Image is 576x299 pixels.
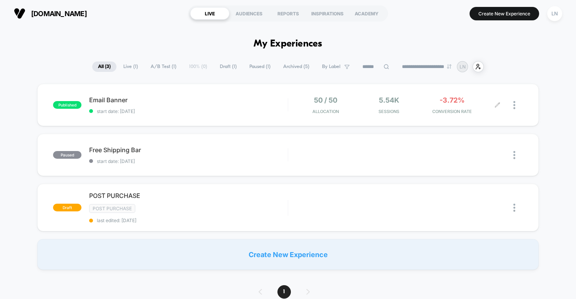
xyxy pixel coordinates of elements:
[545,6,564,22] button: LN
[89,192,287,199] span: POST PURCHASE
[229,7,269,20] div: AUDIENCES
[89,146,287,154] span: Free Shipping Bar
[312,109,339,114] span: Allocation
[513,101,515,109] img: close
[92,61,116,72] span: All ( 3 )
[53,204,81,211] span: draft
[513,151,515,159] img: close
[513,204,515,212] img: close
[440,96,465,104] span: -3.72%
[89,108,287,114] span: start date: [DATE]
[269,7,308,20] div: REPORTS
[31,10,87,18] span: [DOMAIN_NAME]
[12,7,89,20] button: [DOMAIN_NAME]
[89,218,287,223] span: last edited: [DATE]
[14,8,25,19] img: Visually logo
[314,96,337,104] span: 50 / 50
[145,61,182,72] span: A/B Test ( 1 )
[53,101,81,109] span: published
[254,38,322,50] h1: My Experiences
[190,7,229,20] div: LIVE
[460,64,466,70] p: LN
[89,158,287,164] span: start date: [DATE]
[277,61,315,72] span: Archived ( 5 )
[89,204,135,213] span: Post Purchase
[322,64,340,70] span: By Label
[470,7,539,20] button: Create New Experience
[447,64,452,69] img: end
[214,61,242,72] span: Draft ( 1 )
[244,61,276,72] span: Paused ( 1 )
[422,109,482,114] span: CONVERSION RATE
[277,285,291,299] span: 1
[547,6,562,21] div: LN
[53,151,81,159] span: paused
[379,96,399,104] span: 5.54k
[347,7,386,20] div: ACADEMY
[118,61,144,72] span: Live ( 1 )
[308,7,347,20] div: INSPIRATIONS
[37,239,538,270] div: Create New Experience
[89,96,287,104] span: Email Banner
[359,109,419,114] span: Sessions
